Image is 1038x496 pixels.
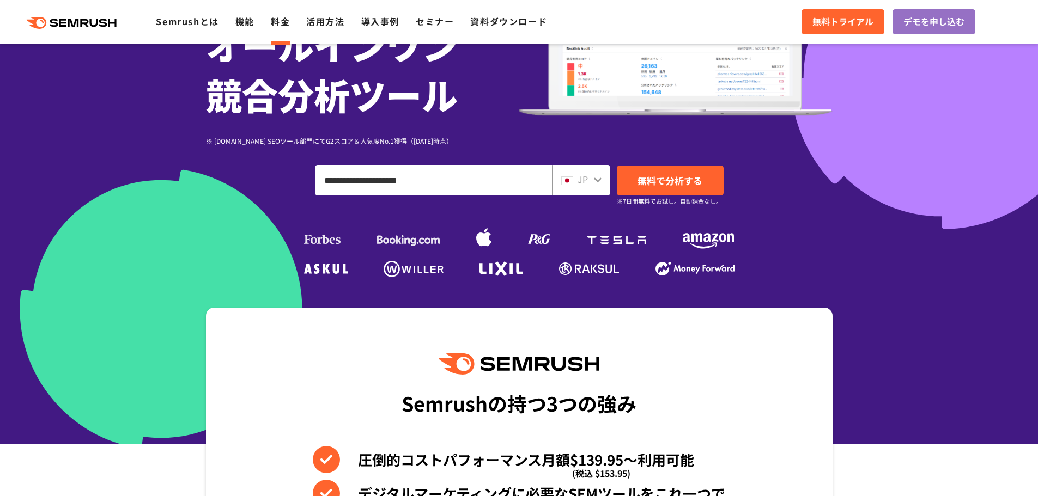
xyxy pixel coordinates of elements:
[617,196,722,206] small: ※7日間無料でお試し。自動課金なし。
[578,173,588,186] span: JP
[206,19,519,119] h1: オールインワン 競合分析ツール
[315,166,551,195] input: ドメイン、キーワードまたはURLを入力してください
[572,460,630,487] span: (税込 $153.95)
[893,9,975,34] a: デモを申し込む
[235,15,254,28] a: 機能
[313,446,725,473] li: 圧倒的コストパフォーマンス月額$139.95〜利用可能
[903,15,964,29] span: デモを申し込む
[306,15,344,28] a: 活用方法
[361,15,399,28] a: 導入事例
[271,15,290,28] a: 料金
[156,15,218,28] a: Semrushとは
[470,15,547,28] a: 資料ダウンロード
[802,9,884,34] a: 無料トライアル
[416,15,454,28] a: セミナー
[439,353,599,375] img: Semrush
[638,174,702,187] span: 無料で分析する
[206,136,519,146] div: ※ [DOMAIN_NAME] SEOツール部門にてG2スコア＆人気度No.1獲得（[DATE]時点）
[617,166,724,195] a: 無料で分析する
[402,383,636,423] div: Semrushの持つ3つの強み
[812,15,873,29] span: 無料トライアル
